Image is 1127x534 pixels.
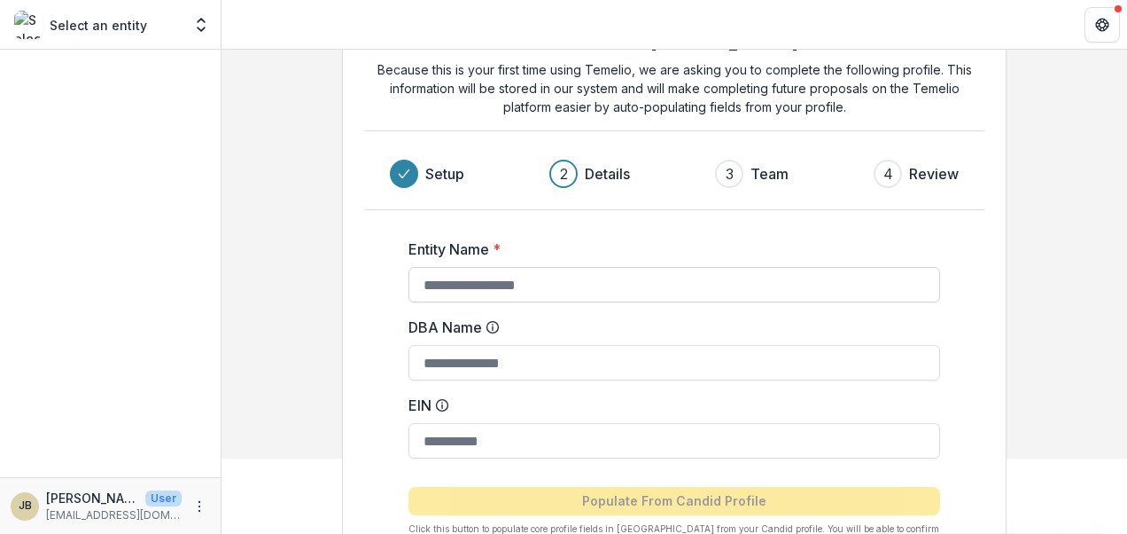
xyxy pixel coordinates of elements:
[408,239,929,260] label: Entity Name
[390,160,959,188] div: Progress
[726,163,734,185] div: 3
[189,496,210,517] button: More
[145,491,182,507] p: User
[189,7,214,43] button: Open entity switcher
[585,163,630,185] h3: Details
[46,507,182,523] p: [EMAIL_ADDRESS][DOMAIN_NAME]
[46,489,138,507] p: [PERSON_NAME]
[1084,7,1120,43] button: Get Help
[883,163,893,185] div: 4
[408,487,940,515] button: Populate From Candid Profile
[408,395,929,416] label: EIN
[14,11,43,39] img: Select an entity
[19,500,32,512] div: Jacqueline Boykin
[560,163,568,185] div: 2
[425,163,464,185] h3: Setup
[408,317,929,338] label: DBA Name
[364,60,984,116] p: Because this is your first time using Temelio, we are asking you to complete the following profil...
[750,163,789,185] h3: Team
[50,16,147,35] p: Select an entity
[909,163,959,185] h3: Review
